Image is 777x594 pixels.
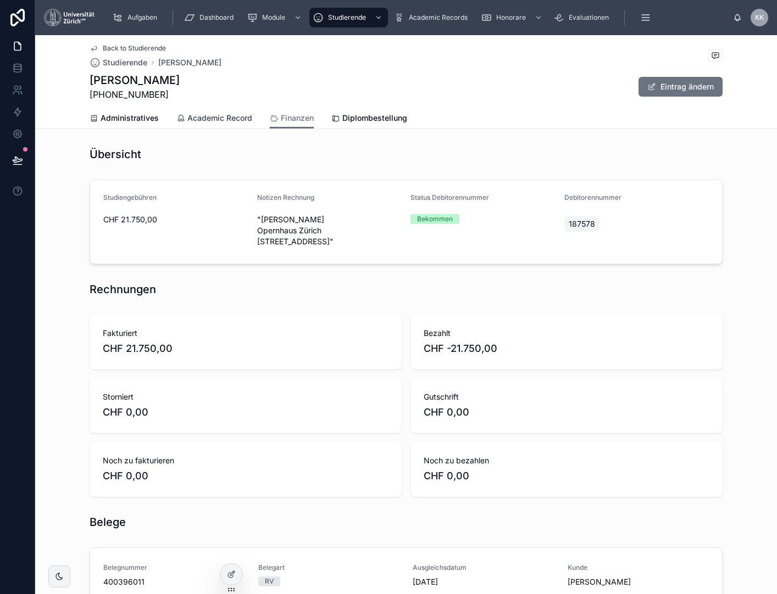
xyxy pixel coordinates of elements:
[424,455,709,466] span: Noch zu bezahlen
[103,341,389,356] span: CHF 21.750,00
[409,13,468,22] span: Academic Records
[257,214,402,247] span: "[PERSON_NAME] Opernhaus Zürich [STREET_ADDRESS]"
[550,8,617,27] a: Evaluationen
[103,44,166,53] span: Back to Studierende
[413,576,554,587] span: [DATE]
[755,13,764,22] span: KK
[568,576,709,587] span: [PERSON_NAME]
[568,563,709,572] span: Kunde
[90,88,180,101] span: [PHONE_NUMBER]
[265,576,274,586] div: RV
[199,13,234,22] span: Dashboard
[270,108,314,129] a: Finanzen
[103,193,157,201] span: Studiengebühren
[90,147,141,162] h1: Übersicht
[478,8,548,27] a: Honorare
[243,8,307,27] a: Module
[176,108,252,130] a: Academic Record
[424,468,709,484] span: CHF 0,00
[103,468,389,484] span: CHF 0,00
[417,214,453,224] div: Bekommen
[257,193,314,201] span: Notizen Rechnung
[187,113,252,124] span: Academic Record
[181,8,241,27] a: Dashboard
[424,405,709,420] span: CHF 0,00
[281,113,314,124] span: Finanzen
[103,563,245,572] span: Belegnummer
[564,193,621,201] span: Debitorennummer
[424,341,709,356] span: CHF -21.750,00
[328,13,366,22] span: Studierende
[262,13,285,22] span: Module
[90,57,147,68] a: Studierende
[309,8,388,27] a: Studierende
[103,5,733,30] div: scrollable content
[410,193,489,201] span: Status Debitorennummer
[90,44,166,53] a: Back to Studierende
[101,113,159,124] span: Administratives
[90,72,180,88] h1: [PERSON_NAME]
[413,563,554,572] span: Ausgleichsdatum
[103,391,389,402] span: Storniert
[569,13,609,22] span: Evaluationen
[639,77,723,97] button: Eintrag ändern
[496,13,526,22] span: Honorare
[103,328,389,339] span: Fakturiert
[44,9,95,26] img: App logo
[424,391,709,402] span: Gutschrift
[258,563,400,572] span: Belegart
[569,218,595,229] span: 187578
[90,282,156,297] h1: Rechnungen
[90,108,159,130] a: Administratives
[424,328,709,339] span: Bezahlt
[103,455,389,466] span: Noch zu fakturieren
[158,57,221,68] a: [PERSON_NAME]
[331,108,407,130] a: Diplombestellung
[103,576,245,587] span: 400396011
[390,8,475,27] a: Academic Records
[109,8,165,27] a: Aufgaben
[127,13,157,22] span: Aufgaben
[103,57,147,68] span: Studierende
[342,113,407,124] span: Diplombestellung
[103,214,248,225] span: CHF 21.750,00
[90,514,126,530] h1: Belege
[103,405,389,420] span: CHF 0,00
